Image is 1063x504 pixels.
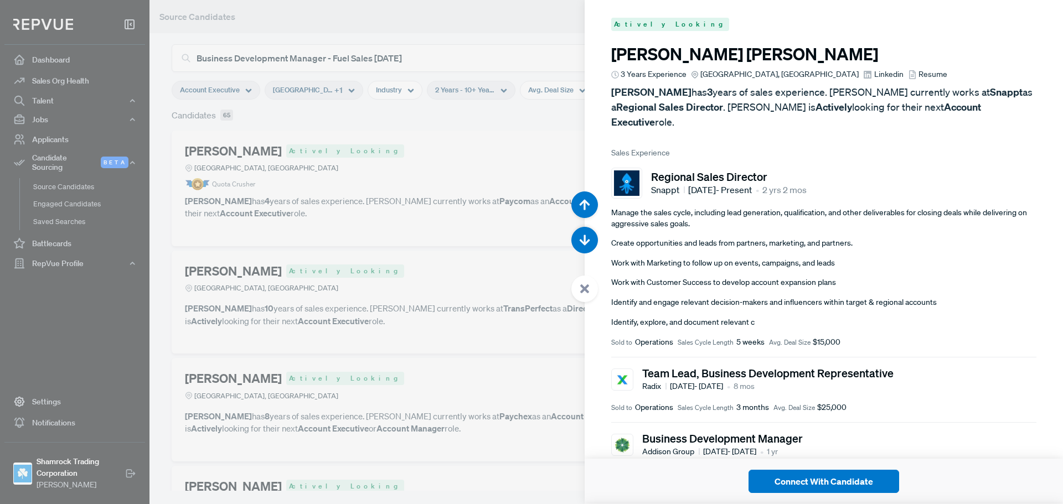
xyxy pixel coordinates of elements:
img: Addison Group [613,436,631,454]
h5: Team Lead, Business Development Representative [642,366,894,380]
span: Actively Looking [611,18,729,31]
h3: [PERSON_NAME] [PERSON_NAME] [611,44,1036,64]
span: 3 months [736,402,769,413]
a: Linkedin [863,69,903,80]
span: [DATE] - [DATE] [703,446,756,458]
span: Resume [918,69,947,80]
strong: [PERSON_NAME] [611,86,692,98]
p: Work with Customer Success to develop account expansion plans [611,277,1036,288]
p: Identify and engage relevant decision-makers and influencers within target & regional accounts [611,297,1036,308]
span: Snappt [651,183,685,196]
span: [DATE] - Present [688,183,752,196]
strong: Snappt [990,86,1023,98]
strong: Actively [816,101,852,113]
span: [DATE] - [DATE] [670,381,723,392]
span: Sold to [611,337,632,347]
p: Create opportunities and leads from partners, marketing, and partners. [611,238,1036,249]
strong: Regional Sales Director [616,101,723,113]
span: Avg. Deal Size [773,403,815,413]
h5: Business Development Manager [642,432,803,445]
span: Radix [642,381,667,392]
span: 2 yrs 2 mos [762,183,807,196]
span: Operations [635,336,673,348]
span: 1 yr [767,446,778,458]
span: Avg. Deal Size [769,337,811,347]
span: $25,000 [817,402,847,413]
img: Radix [613,371,631,389]
span: Addison Group [642,446,700,458]
article: • [760,445,763,458]
p: Identify, explore, and document relevant c [611,317,1036,328]
img: Snappt [614,170,639,196]
span: $15,000 [813,336,840,348]
span: 3 Years Experience [621,69,687,80]
span: [GEOGRAPHIC_DATA], [GEOGRAPHIC_DATA] [700,69,859,80]
article: • [756,183,759,196]
p: Work with Marketing to follow up on events, campaigns, and leads [611,258,1036,269]
span: Operations [635,402,673,413]
span: Sold to [611,403,632,413]
span: Linkedin [874,69,904,80]
p: Manage the sales cycle, including lead generation, qualification, and other deliverables for clos... [611,207,1036,229]
a: Resume [908,69,947,80]
span: Sales Experience [611,147,1036,159]
span: Sales Cycle Length [678,403,734,413]
button: Connect With Candidate [749,470,899,493]
strong: 3 [707,86,713,98]
span: Sales Cycle Length [678,337,734,347]
p: has years of sales experience. [PERSON_NAME] currently works at as a . [PERSON_NAME] is looking f... [611,85,1036,129]
span: 5 weeks [736,336,765,348]
article: • [727,380,730,393]
h5: Regional Sales Director [651,170,807,183]
span: 8 mos [734,381,755,392]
